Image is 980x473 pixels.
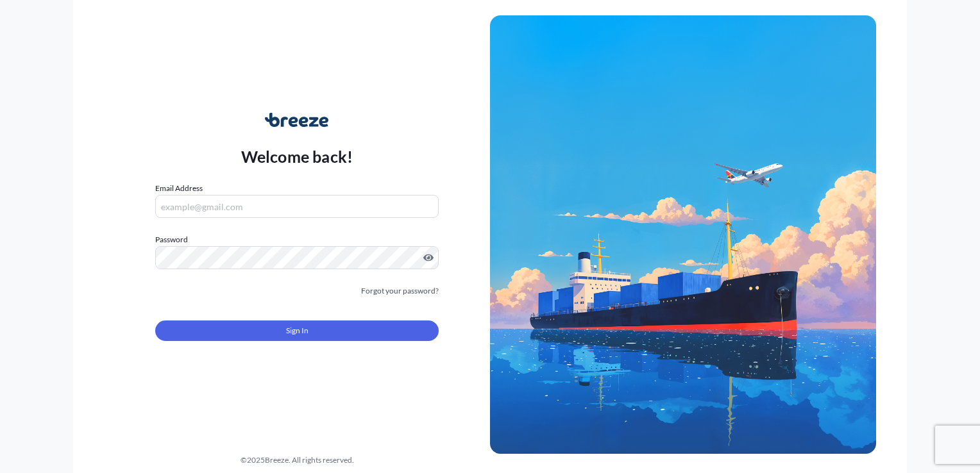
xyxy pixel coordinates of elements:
img: Ship illustration [490,15,876,454]
span: Sign In [286,324,308,337]
a: Forgot your password? [361,285,439,297]
button: Show password [423,253,434,263]
input: example@gmail.com [155,195,439,218]
div: © 2025 Breeze. All rights reserved. [104,454,490,467]
label: Password [155,233,439,246]
p: Welcome back! [241,146,353,167]
button: Sign In [155,320,439,341]
label: Email Address [155,182,203,195]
